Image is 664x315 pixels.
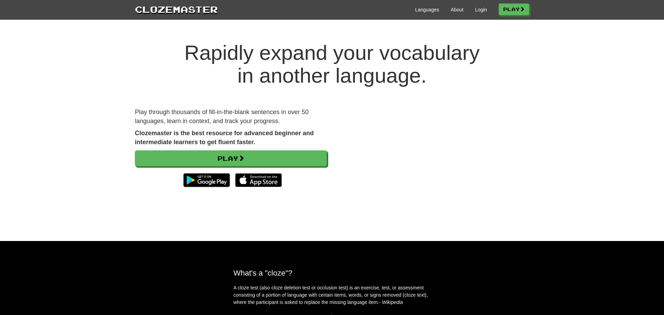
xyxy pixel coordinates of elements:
a: Languages [415,6,439,13]
img: Get it on Google Play [180,170,233,191]
a: Clozemaster [135,3,218,16]
a: Play [135,150,327,166]
h2: What's a "cloze"? [233,269,431,277]
img: Download_on_the_App_Store_Badge_US-UK_135x40-25178aeef6eb6b83b96f5f2d004eda3bffbb37122de64afbaef7... [235,173,282,187]
a: Play [499,3,529,15]
strong: Clozemaster is the best resource for advanced beginner and intermediate learners to get fluent fa... [135,130,314,146]
a: About [451,6,463,13]
p: A cloze test (also cloze deletion test or occlusion test) is an exercise, test, or assessment con... [233,284,431,306]
p: Play through thousands of fill-in-the-blank sentences in over 50 languages, learn in context, and... [135,108,327,126]
a: Login [475,6,487,13]
em: - Wikipedia [379,299,403,305]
